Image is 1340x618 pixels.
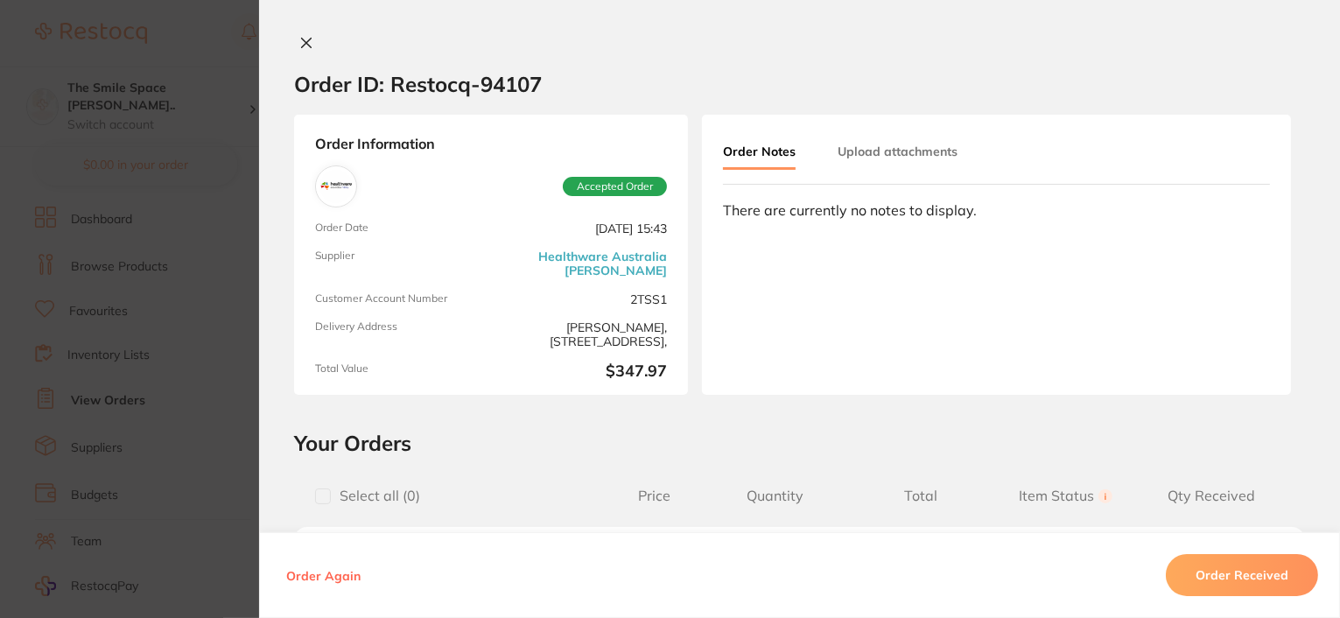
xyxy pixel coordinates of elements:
button: Order Notes [723,136,796,170]
div: There are currently no notes to display. [723,202,1270,218]
span: Order Date [315,221,484,235]
button: Order Received [1166,554,1318,596]
span: [PERSON_NAME], [STREET_ADDRESS], [498,320,667,348]
span: [DATE] 15:43 [498,221,667,235]
span: Accepted Order [563,177,667,196]
span: Qty Received [1139,488,1284,504]
b: $347.97 [498,362,667,381]
span: Item Status [993,488,1139,504]
span: 2TSS1 [498,292,667,306]
a: Healthware Australia [PERSON_NAME] [498,249,667,277]
button: Upload attachments [838,136,958,167]
h2: Your Orders [294,430,1305,456]
span: Total [848,488,993,504]
h2: Order ID: Restocq- 94107 [294,71,542,97]
span: Select all ( 0 ) [331,488,420,504]
span: Delivery Address [315,320,484,348]
button: Order Again [281,567,366,583]
span: Quantity [703,488,848,504]
img: Healthware Australia Ridley [319,170,353,203]
span: Customer Account Number [315,292,484,306]
span: Price [606,488,703,504]
span: Supplier [315,249,484,277]
span: Total Value [315,362,484,381]
strong: Order Information [315,136,667,151]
